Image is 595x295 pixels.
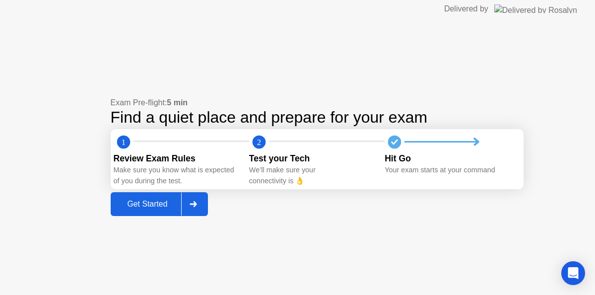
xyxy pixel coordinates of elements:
[114,152,241,165] div: Review Exam Rules
[444,3,488,15] div: Delivered by
[249,152,377,165] div: Test your Tech
[111,97,524,109] div: Exam Pre-flight:
[257,137,261,147] text: 2
[561,261,585,285] div: Open Intercom Messenger
[114,200,182,209] div: Get Started
[111,109,524,126] div: Find a quiet place and prepare for your exam
[249,165,377,186] div: We’ll make sure your connectivity is 👌
[111,192,208,216] button: Get Started
[167,98,188,107] b: 5 min
[385,152,512,165] div: Hit Go
[114,165,241,186] div: Make sure you know what is expected of you during the test.
[385,165,512,176] div: Your exam starts at your command
[494,4,577,13] img: Delivered by Rosalyn
[121,137,125,147] text: 1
